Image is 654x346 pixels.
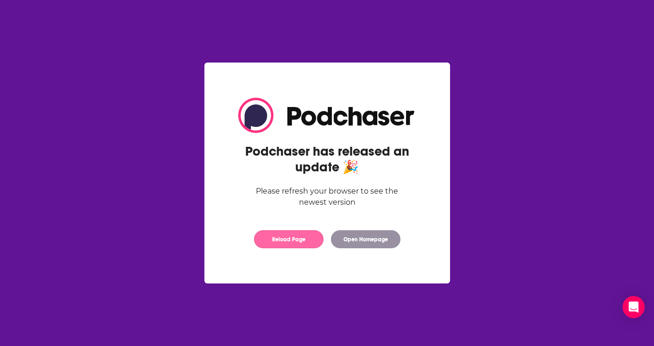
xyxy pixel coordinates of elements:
button: Open Homepage [331,230,400,248]
img: Logo [238,98,416,133]
button: Reload Page [254,230,324,248]
div: Open Intercom Messenger [622,296,645,318]
h2: Podchaser has released an update 🎉 [238,144,416,175]
div: Please refresh your browser to see the newest version [238,186,416,208]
